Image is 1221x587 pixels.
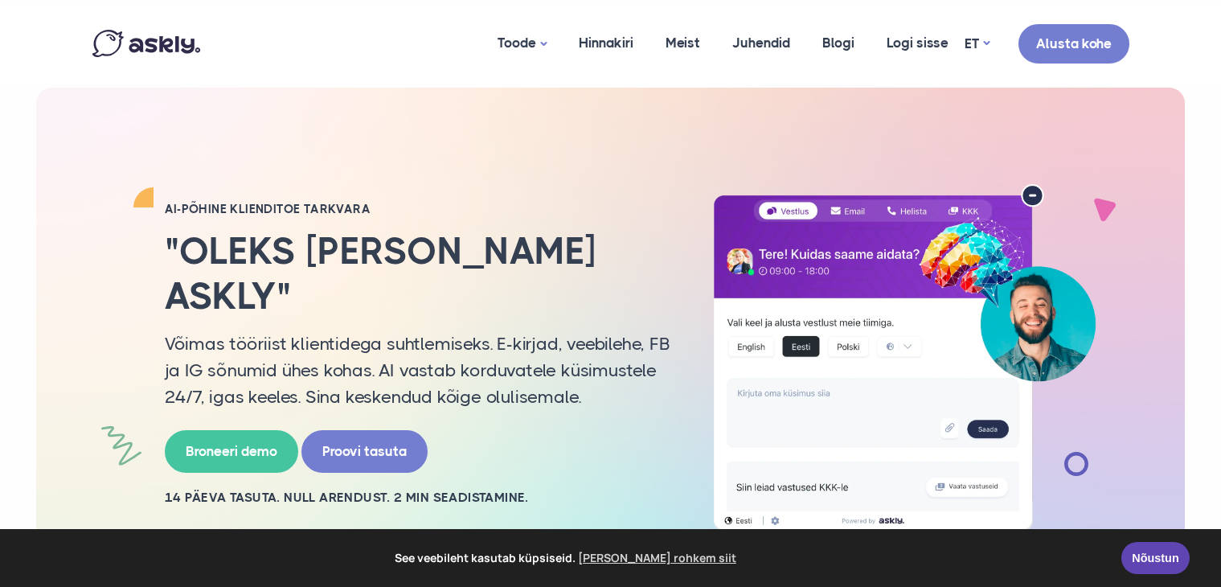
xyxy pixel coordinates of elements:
a: Proovi tasuta [301,430,428,473]
a: Toode [481,4,563,84]
h2: "Oleks [PERSON_NAME] Askly" [165,229,671,318]
h2: AI-PÕHINE KLIENDITOE TARKVARA [165,201,671,217]
img: AI multilingual chat [695,184,1113,532]
span: See veebileht kasutab küpsiseid. [23,546,1110,570]
a: Logi sisse [871,4,965,82]
a: ET [965,32,990,55]
a: Alusta kohe [1018,24,1129,64]
a: Blogi [806,4,871,82]
h2: 14 PÄEVA TASUTA. NULL ARENDUST. 2 MIN SEADISTAMINE. [165,489,671,507]
img: Askly [92,30,200,57]
a: Nõustun [1121,542,1190,574]
a: Juhendid [716,4,806,82]
a: learn more about cookies [576,546,739,570]
p: Võimas tööriist klientidega suhtlemiseks. E-kirjad, veebilehe, FB ja IG sõnumid ühes kohas. AI va... [165,330,671,410]
a: Broneeri demo [165,430,298,473]
a: Hinnakiri [563,4,649,82]
a: Meist [649,4,716,82]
